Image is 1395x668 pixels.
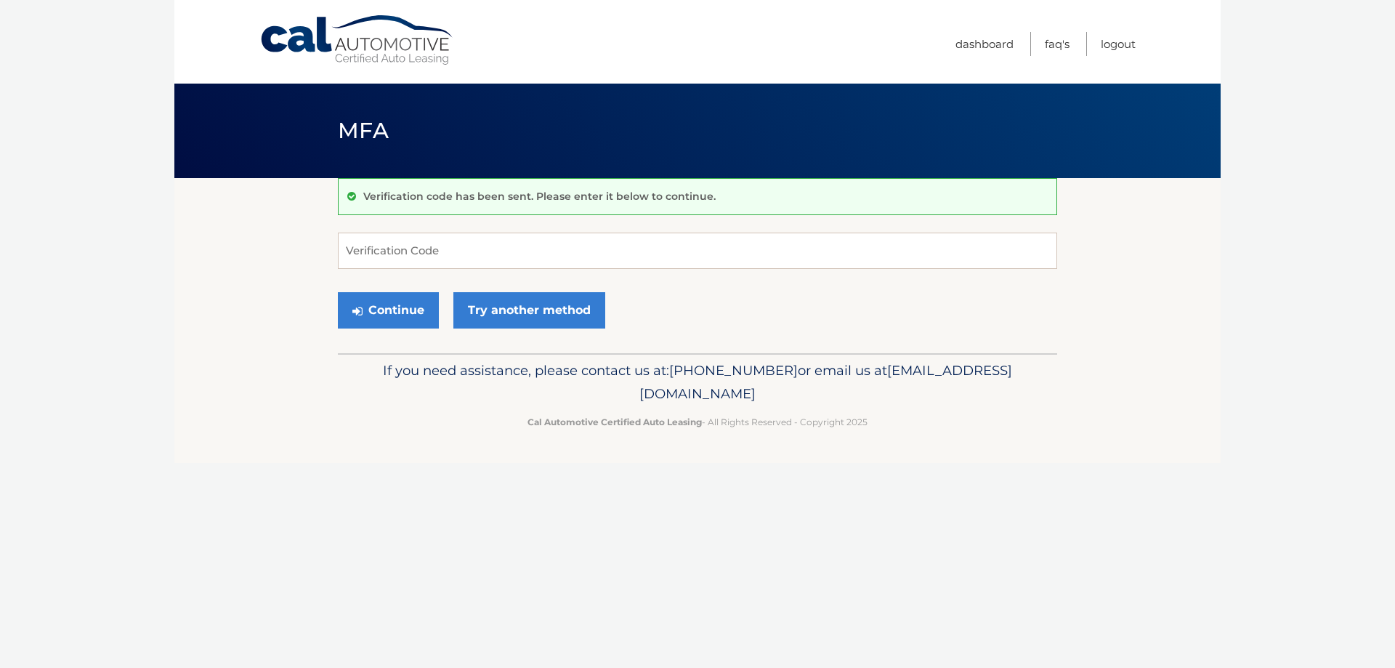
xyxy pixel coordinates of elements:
p: - All Rights Reserved - Copyright 2025 [347,414,1048,430]
span: [EMAIL_ADDRESS][DOMAIN_NAME] [639,362,1012,402]
p: Verification code has been sent. Please enter it below to continue. [363,190,716,203]
span: [PHONE_NUMBER] [669,362,798,379]
a: Dashboard [955,32,1014,56]
input: Verification Code [338,233,1057,269]
a: FAQ's [1045,32,1069,56]
strong: Cal Automotive Certified Auto Leasing [527,417,702,427]
a: Cal Automotive [259,15,456,66]
a: Logout [1101,32,1136,56]
button: Continue [338,292,439,329]
p: If you need assistance, please contact us at: or email us at [347,359,1048,406]
span: MFA [338,117,389,144]
a: Try another method [453,292,605,329]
